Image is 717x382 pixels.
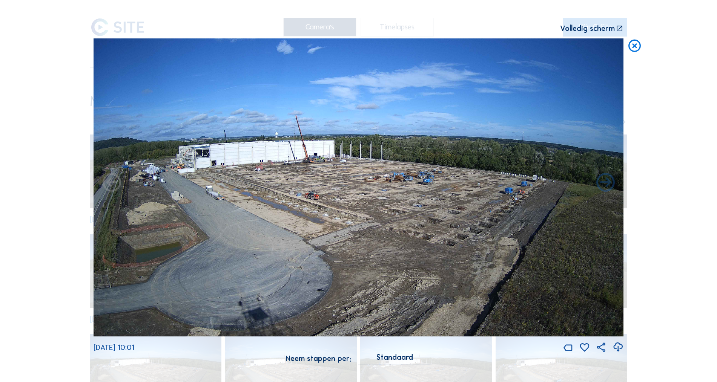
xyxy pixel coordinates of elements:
[376,354,413,361] div: Standaard
[358,354,431,365] div: Standaard
[560,25,615,33] div: Volledig scherm
[594,172,617,194] i: Back
[286,355,351,362] div: Neem stappen per:
[94,343,134,352] span: [DATE] 10:01
[101,172,123,194] i: Forward
[94,38,624,336] img: Image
